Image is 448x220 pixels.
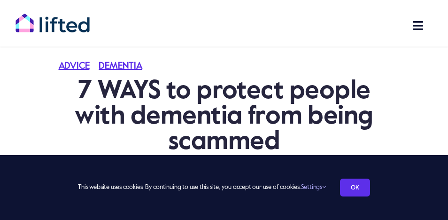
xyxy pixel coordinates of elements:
[59,79,390,155] h1: 7 WAYS to protect people with dementia from being scammed
[301,184,326,190] a: Settings
[329,14,433,37] nav: Main Menu
[78,180,325,195] span: This website uses cookies. By continuing to use this site, you accept our use of cookies.
[15,13,90,23] a: lifted-logo
[340,179,370,196] a: OK
[99,62,151,71] a: Dementia
[59,62,99,71] a: Advice
[59,62,152,71] span: Categories: ,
